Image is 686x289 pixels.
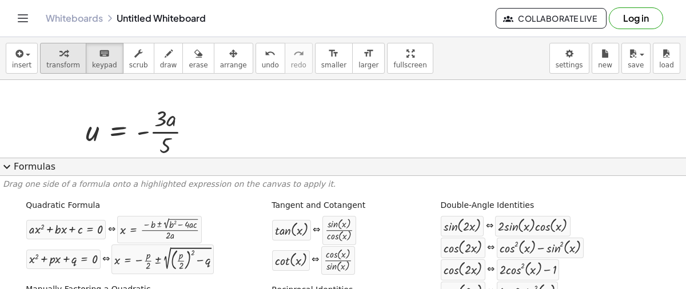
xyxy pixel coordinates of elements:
button: load [653,43,680,74]
div: ⇔ [312,254,319,267]
label: Quadratic Formula [26,200,100,211]
span: settings [556,61,583,69]
span: erase [189,61,208,69]
span: redo [291,61,306,69]
button: undoundo [256,43,285,74]
button: format_sizesmaller [315,43,353,74]
button: Collaborate Live [496,8,607,29]
label: Tangent and Cotangent [272,200,365,211]
i: format_size [328,47,339,61]
div: ⇔ [108,223,115,236]
button: draw [154,43,184,74]
button: fullscreen [387,43,433,74]
div: ⇔ [313,224,320,237]
i: format_size [363,47,374,61]
span: save [628,61,644,69]
div: ⇔ [487,263,494,276]
div: ⇔ [102,253,110,266]
span: insert [12,61,31,69]
button: erase [182,43,214,74]
button: keyboardkeypad [86,43,123,74]
button: redoredo [285,43,313,74]
a: Whiteboards [46,13,103,24]
span: draw [160,61,177,69]
i: redo [293,47,304,61]
span: fullscreen [393,61,426,69]
span: Collaborate Live [505,13,597,23]
span: transform [46,61,80,69]
button: Log in [609,7,663,29]
button: new [592,43,619,74]
button: Toggle navigation [14,9,32,27]
button: scrub [123,43,154,74]
span: larger [358,61,378,69]
i: undo [265,47,276,61]
i: keyboard [99,47,110,61]
p: Drag one side of a formula onto a highlighted expression on the canvas to apply it. [3,179,683,190]
button: transform [40,43,86,74]
div: ⇔ [487,242,494,255]
button: save [621,43,651,74]
span: new [598,61,612,69]
button: format_sizelarger [352,43,385,74]
span: load [659,61,674,69]
span: smaller [321,61,346,69]
span: undo [262,61,279,69]
button: arrange [214,43,253,74]
label: Double-Angle Identities [440,200,534,211]
button: insert [6,43,38,74]
span: keypad [92,61,117,69]
button: settings [549,43,589,74]
div: ⇔ [486,220,493,233]
span: scrub [129,61,148,69]
span: arrange [220,61,247,69]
